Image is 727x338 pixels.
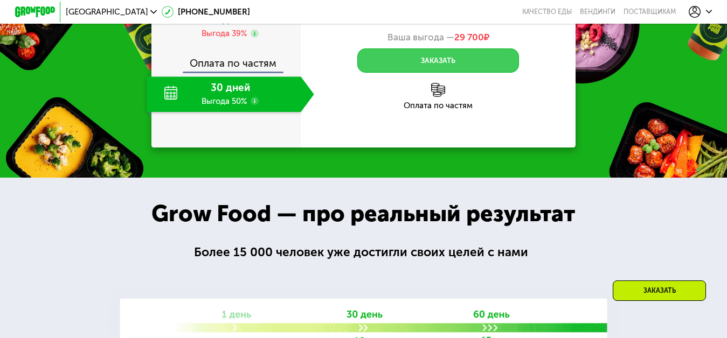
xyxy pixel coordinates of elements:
[522,8,572,16] a: Качество еды
[162,6,250,18] a: [PHONE_NUMBER]
[580,8,615,16] a: Вендинги
[454,32,484,43] span: 29 700
[301,32,576,43] div: Ваша выгода —
[624,8,676,16] div: поставщикам
[301,102,576,110] div: Оплата по частям
[135,196,593,231] div: Grow Food — про реальный результат
[194,243,533,262] div: Более 15 000 человек уже достигли своих целей с нами
[613,280,706,301] div: Заказать
[202,28,247,39] div: Выгода 39%
[454,32,489,43] span: ₽
[357,48,519,73] button: Заказать
[153,48,301,72] div: Оплата по частям
[66,8,148,16] span: [GEOGRAPHIC_DATA]
[431,83,445,97] img: l6xcnZfty9opOoJh.png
